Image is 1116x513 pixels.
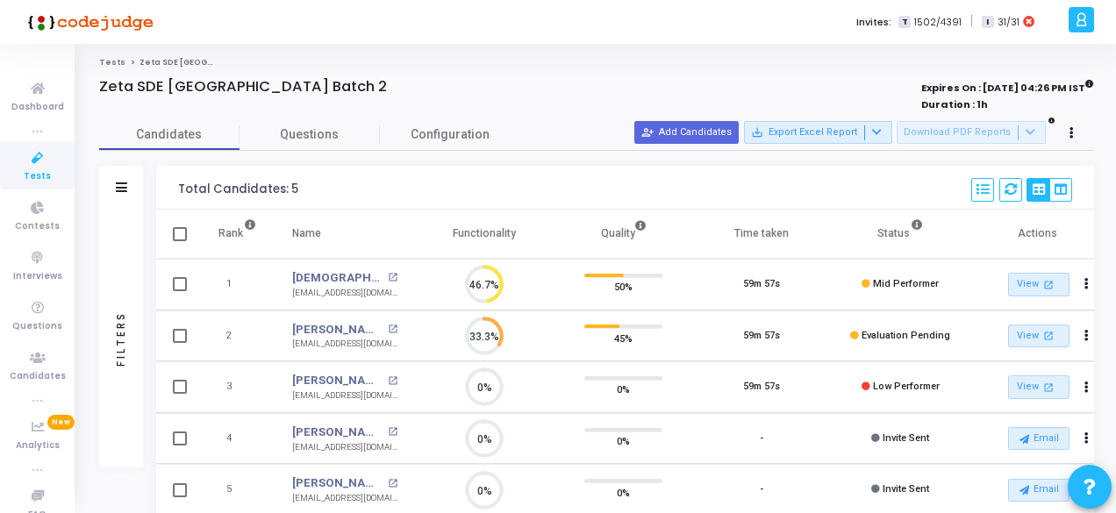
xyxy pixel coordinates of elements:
span: Low Performer [873,381,940,392]
span: Analytics [16,438,60,453]
mat-icon: open_in_new [388,479,397,488]
nav: breadcrumb [99,57,1094,68]
th: Functionality [415,210,554,259]
th: Quality [554,210,692,259]
strong: Expires On : [DATE] 04:26 PM IST [921,76,1094,96]
div: 59m 57s [743,277,780,292]
mat-icon: person_add_alt [641,126,654,139]
div: - [760,482,763,497]
th: Status [831,210,969,259]
span: Zeta SDE [GEOGRAPHIC_DATA] Batch 2 [139,57,304,68]
a: View [1008,273,1069,296]
span: Tests [24,169,51,184]
td: 2 [200,310,275,362]
label: Invites: [856,15,891,30]
a: [PERSON_NAME] [292,474,383,492]
div: Time taken [734,224,789,243]
a: [PERSON_NAME] [PERSON_NAME] [292,372,383,389]
a: [PERSON_NAME] [292,424,383,441]
span: Invite Sent [883,432,929,444]
span: | [970,12,973,31]
span: T [898,16,910,29]
mat-icon: open_in_new [1041,277,1056,292]
span: Dashboard [11,100,64,115]
div: View Options [1027,178,1072,202]
span: Questions [12,319,62,334]
td: 1 [200,259,275,310]
th: Actions [969,210,1108,259]
mat-icon: open_in_new [388,324,397,334]
mat-icon: save_alt [751,126,763,139]
button: Export Excel Report [744,121,892,144]
a: View [1008,375,1069,399]
span: I [982,16,993,29]
button: Actions [1075,426,1099,451]
span: 50% [614,278,633,296]
div: 59m 57s [743,329,780,344]
div: Filters [113,242,129,435]
mat-icon: open_in_new [388,427,397,437]
a: [DEMOGRAPHIC_DATA][PERSON_NAME][DEMOGRAPHIC_DATA] [292,269,383,287]
span: Candidates [99,125,240,144]
td: 4 [200,413,275,465]
button: Email [1008,479,1069,502]
mat-icon: open_in_new [388,376,397,386]
span: Evaluation Pending [862,330,950,341]
span: 45% [614,329,633,346]
th: Rank [200,210,275,259]
span: Candidates [10,369,66,384]
button: Email [1008,427,1069,450]
div: [EMAIL_ADDRESS][DOMAIN_NAME] [292,338,397,351]
a: View [1008,324,1069,348]
img: logo [22,4,154,39]
span: New [47,415,75,430]
div: [EMAIL_ADDRESS][DOMAIN_NAME] [292,287,397,300]
button: Add Candidates [634,121,739,144]
button: Download PDF Reports [897,121,1046,144]
div: Name [292,224,321,243]
button: Actions [1075,324,1099,348]
div: Total Candidates: 5 [178,182,298,196]
span: Questions [240,125,380,144]
span: Contests [15,219,60,234]
span: Interviews [13,269,62,284]
div: [EMAIL_ADDRESS][DOMAIN_NAME] [292,389,397,403]
div: [EMAIL_ADDRESS][DOMAIN_NAME] [292,441,397,454]
button: Actions [1075,375,1099,400]
span: 31/31 [998,15,1019,30]
mat-icon: open_in_new [388,273,397,282]
span: Mid Performer [873,278,939,289]
div: 59m 57s [743,380,780,395]
div: - [760,431,763,446]
strong: Duration : 1h [921,97,988,111]
a: Tests [99,57,125,68]
mat-icon: open_in_new [1041,380,1056,395]
span: 0% [617,381,630,398]
mat-icon: open_in_new [1041,328,1056,343]
span: 0% [617,432,630,450]
span: 1502/4391 [914,15,962,30]
a: [PERSON_NAME] [292,321,383,338]
span: Invite Sent [883,483,929,495]
button: Actions [1075,273,1099,297]
span: Configuration [411,125,490,144]
div: [EMAIL_ADDRESS][DOMAIN_NAME] [292,492,397,505]
td: 3 [200,361,275,413]
span: 0% [617,483,630,501]
h4: Zeta SDE [GEOGRAPHIC_DATA] Batch 2 [99,78,387,96]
